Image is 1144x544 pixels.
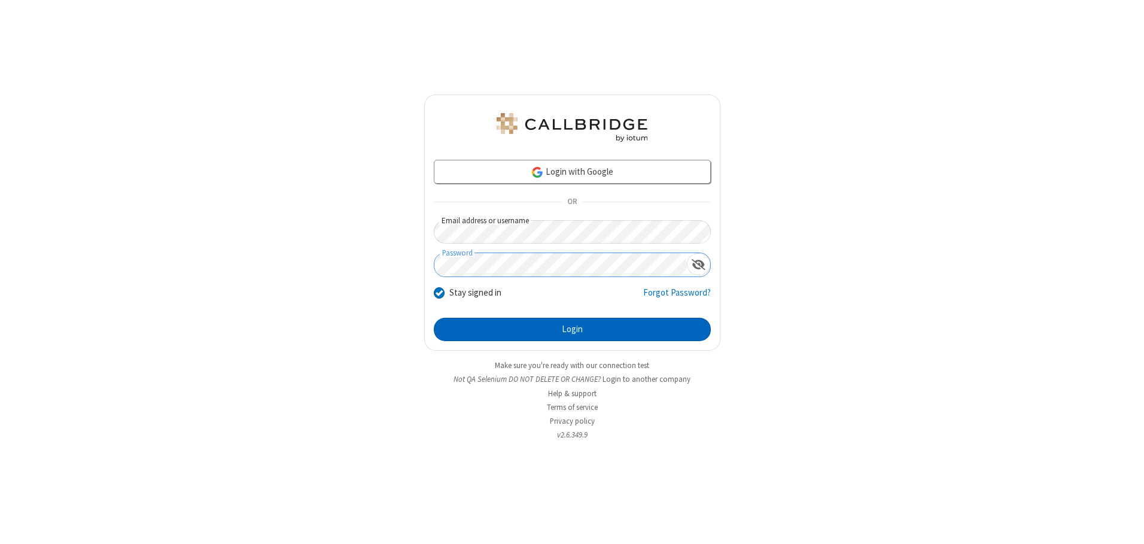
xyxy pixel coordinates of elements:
img: QA Selenium DO NOT DELETE OR CHANGE [494,113,650,142]
a: Forgot Password? [643,286,711,309]
div: Show password [687,253,710,275]
li: v2.6.349.9 [424,429,720,440]
button: Login to another company [603,373,690,385]
button: Login [434,318,711,342]
a: Login with Google [434,160,711,184]
a: Help & support [548,388,597,399]
a: Terms of service [547,402,598,412]
a: Make sure you're ready with our connection test [495,360,649,370]
label: Stay signed in [449,286,501,300]
img: google-icon.png [531,166,544,179]
input: Email address or username [434,220,711,244]
span: OR [562,194,582,211]
li: Not QA Selenium DO NOT DELETE OR CHANGE? [424,373,720,385]
input: Password [434,253,687,276]
a: Privacy policy [550,416,595,426]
